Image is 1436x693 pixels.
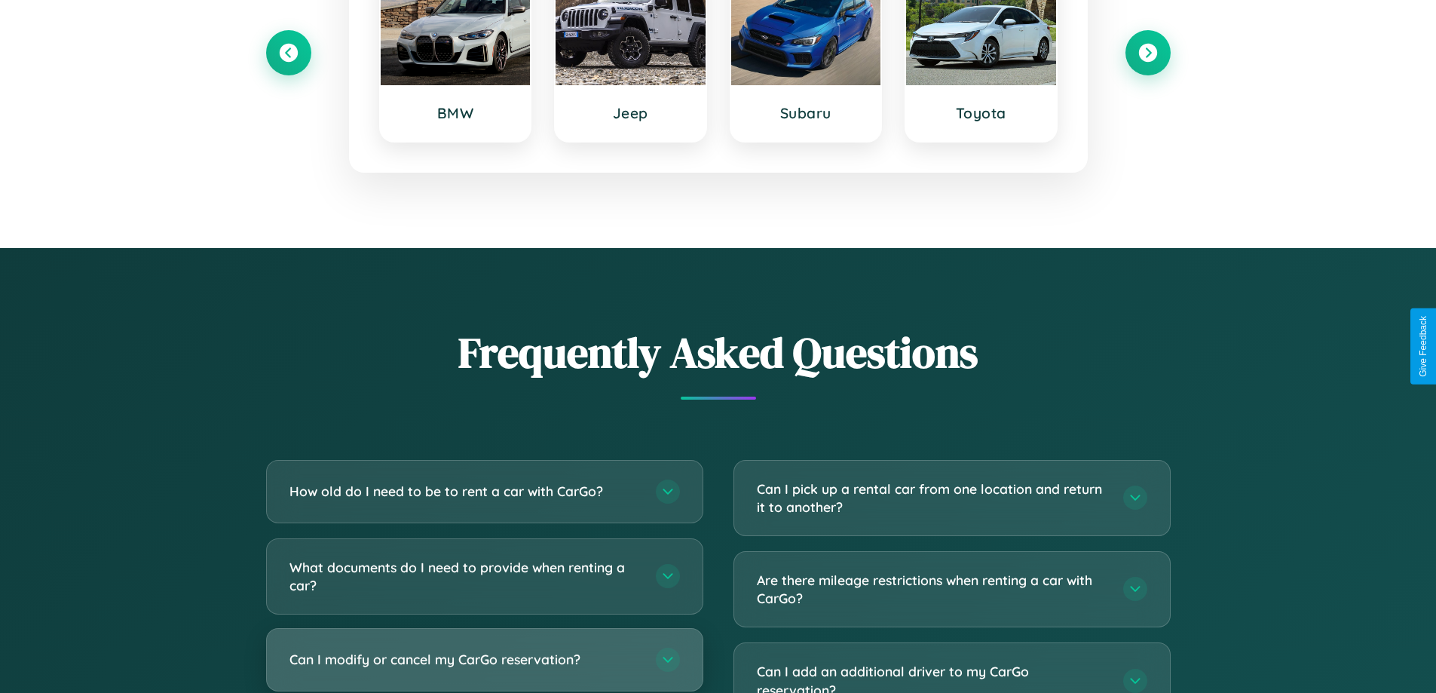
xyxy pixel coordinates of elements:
[289,482,641,501] h3: How old do I need to be to rent a car with CarGo?
[746,104,866,122] h3: Subaru
[757,480,1108,517] h3: Can I pick up a rental car from one location and return it to another?
[921,104,1041,122] h3: Toyota
[757,571,1108,608] h3: Are there mileage restrictions when renting a car with CarGo?
[289,650,641,669] h3: Can I modify or cancel my CarGo reservation?
[266,324,1171,382] h2: Frequently Asked Questions
[571,104,690,122] h3: Jeep
[289,558,641,595] h3: What documents do I need to provide when renting a car?
[1418,316,1428,377] div: Give Feedback
[396,104,516,122] h3: BMW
